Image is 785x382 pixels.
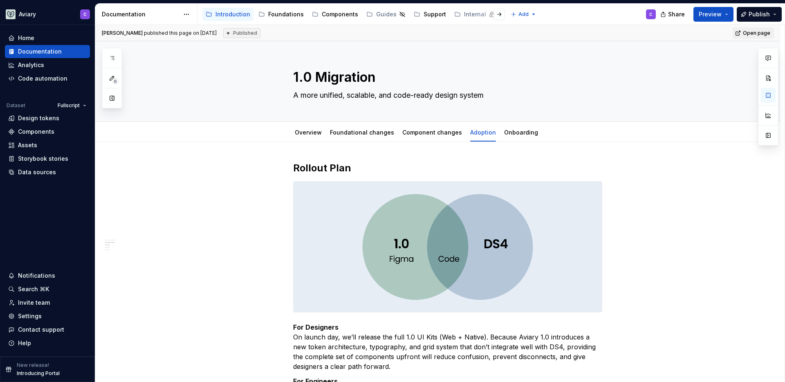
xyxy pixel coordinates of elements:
div: Invite team [18,299,50,307]
a: Guides [363,8,409,21]
a: Foundations [255,8,307,21]
a: Settings [5,310,90,323]
div: Components [18,128,54,136]
button: Help [5,337,90,350]
a: Component changes [402,129,462,136]
span: [PERSON_NAME] [102,30,143,36]
div: Internal [464,10,486,18]
div: Guides [376,10,397,18]
div: Storybook stories [18,155,68,163]
div: Onboarding [501,124,541,141]
p: On launch day, we’ll release the full 1.0 UI Kits (Web + Native). Because Aviary 1.0 introduces a... [293,322,602,371]
button: Notifications [5,269,90,282]
a: Storybook stories [5,152,90,165]
a: Introduction [202,8,253,21]
div: Published [223,28,260,38]
a: Components [309,8,361,21]
div: Components [322,10,358,18]
div: C [83,11,87,18]
a: Foundational changes [330,129,394,136]
p: Introducing Portal [17,370,60,377]
button: Search ⌘K [5,283,90,296]
img: 256e2c79-9abd-4d59-8978-03feab5a3943.png [6,9,16,19]
div: Home [18,34,34,42]
p: New release! [17,362,49,369]
span: Fullscript [58,102,80,109]
div: Contact support [18,326,64,334]
button: Fullscript [54,100,90,111]
button: Preview [693,7,733,22]
a: Analytics [5,58,90,72]
a: Onboarding [504,129,538,136]
div: Adoption [467,124,499,141]
span: Preview [699,10,722,18]
a: Open page [733,27,774,39]
a: Internal [451,8,507,21]
div: Aviary [19,10,36,18]
button: Publish [737,7,782,22]
span: Open page [743,30,770,36]
div: Design tokens [18,114,59,122]
a: Adoption [470,129,496,136]
a: Documentation [5,45,90,58]
div: Help [18,339,31,347]
a: Overview [295,129,322,136]
a: Support [410,8,449,21]
div: Notifications [18,272,55,280]
div: Documentation [18,47,62,56]
div: Analytics [18,61,44,69]
span: 8 [112,78,119,85]
div: Introduction [215,10,250,18]
div: Support [424,10,446,18]
div: Code automation [18,74,67,83]
div: Component changes [399,124,465,141]
img: 1fb3e4a5-ec2e-4a83-878d-1192003f41e5.png [294,182,602,312]
textarea: A more unified, scalable, and code-ready design system [292,89,601,102]
div: Data sources [18,168,56,176]
div: Dataset [7,102,25,109]
button: Add [508,9,539,20]
div: Assets [18,141,37,149]
a: Design tokens [5,112,90,125]
div: Foundational changes [327,124,397,141]
textarea: 1.0 Migration [292,67,601,87]
span: Publish [749,10,770,18]
div: Page tree [202,6,507,22]
span: Add [518,11,529,18]
div: Search ⌘K [18,285,49,293]
a: Home [5,31,90,45]
h2: Rollout Plan [293,162,602,175]
a: Code automation [5,72,90,85]
div: C [649,11,653,18]
div: Overview [292,124,325,141]
a: Invite team [5,296,90,309]
div: Foundations [268,10,304,18]
button: Contact support [5,323,90,336]
button: Share [656,7,690,22]
div: Documentation [102,10,179,18]
strong: For Designers [293,323,339,331]
div: Settings [18,312,42,320]
button: AviaryC [2,5,93,23]
a: Assets [5,139,90,152]
a: Components [5,125,90,138]
span: Share [668,10,685,18]
a: Data sources [5,166,90,179]
span: published this page on [DATE] [102,30,217,36]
